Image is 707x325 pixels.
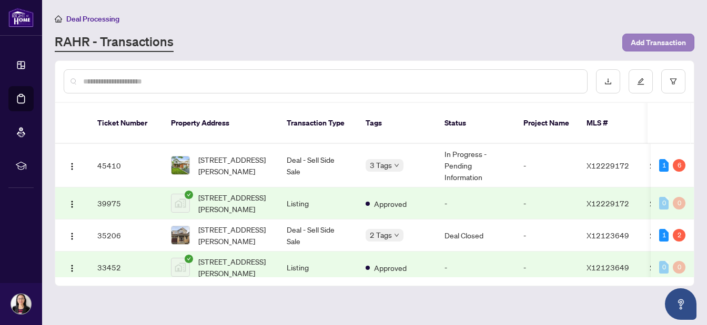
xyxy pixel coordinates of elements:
img: thumbnail-img [171,156,189,174]
span: check-circle [185,255,193,263]
span: [STREET_ADDRESS][PERSON_NAME] [198,256,270,279]
img: Logo [68,200,76,208]
div: 6 [673,159,685,172]
td: Listing [278,187,357,219]
span: Approved [374,198,407,209]
th: Property Address [163,103,278,144]
span: X12123649 [587,230,629,240]
td: 45410 [89,144,163,187]
td: - [515,187,578,219]
td: Deal Closed [436,219,515,251]
div: 2 [673,229,685,242]
td: 33452 [89,251,163,284]
div: 0 [673,197,685,209]
td: Deal - Sell Side Sale [278,144,357,187]
img: Logo [68,264,76,272]
div: 1 [659,229,669,242]
button: filter [661,69,685,93]
div: 0 [673,261,685,274]
th: Status [436,103,515,144]
button: Logo [64,195,80,212]
button: Logo [64,157,80,174]
img: logo [8,8,34,27]
button: edit [629,69,653,93]
span: X12229172 [587,198,629,208]
span: Approved [374,262,407,274]
td: Listing [278,251,357,284]
button: download [596,69,620,93]
button: Add Transaction [622,34,694,51]
td: 35206 [89,219,163,251]
span: [STREET_ADDRESS][PERSON_NAME] [198,224,270,247]
button: Logo [64,227,80,244]
img: Profile Icon [11,294,31,314]
th: Tags [357,103,436,144]
a: RAHR - Transactions [55,33,174,52]
span: check-circle [185,191,193,199]
button: Open asap [665,288,696,320]
th: Ticket Number [89,103,163,144]
img: thumbnail-img [171,194,189,212]
td: Deal - Sell Side Sale [278,219,357,251]
div: 0 [659,197,669,209]
span: filter [670,78,677,85]
td: 39975 [89,187,163,219]
th: MLS # [578,103,641,144]
span: Deal Processing [66,14,119,24]
span: 3 Tags [370,159,392,171]
span: edit [637,78,644,85]
span: Add Transaction [631,34,686,51]
img: Logo [68,162,76,171]
img: Logo [68,232,76,240]
td: - [436,251,515,284]
th: Project Name [515,103,578,144]
span: X12229172 [587,161,629,170]
img: thumbnail-img [171,258,189,276]
span: [STREET_ADDRESS][PERSON_NAME] [198,192,270,215]
span: home [55,15,62,23]
td: - [436,187,515,219]
td: - [515,219,578,251]
span: down [394,233,399,238]
span: download [604,78,612,85]
td: - [515,144,578,187]
button: Logo [64,259,80,276]
span: 2 Tags [370,229,392,241]
span: X12123649 [587,263,629,272]
td: - [515,251,578,284]
span: [STREET_ADDRESS][PERSON_NAME] [198,154,270,177]
span: down [394,163,399,168]
div: 1 [659,159,669,172]
img: thumbnail-img [171,226,189,244]
th: Transaction Type [278,103,357,144]
td: In Progress - Pending Information [436,144,515,187]
div: 0 [659,261,669,274]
